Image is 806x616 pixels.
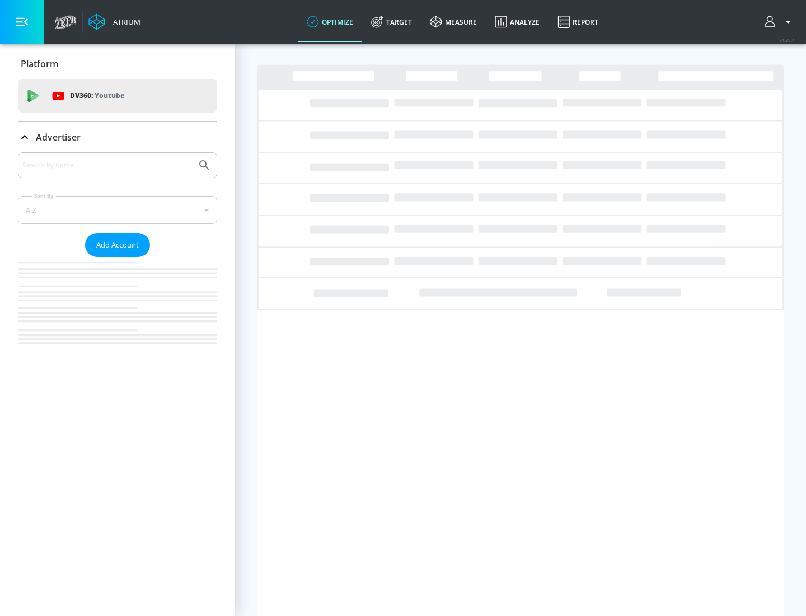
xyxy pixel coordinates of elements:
a: optimize [298,2,362,42]
div: Atrium [109,17,140,27]
a: Atrium [88,13,140,30]
a: measure [421,2,486,42]
div: DV360: Youtube [18,79,217,113]
div: Platform [18,48,217,80]
div: A-Z [18,196,217,224]
span: v 4.25.4 [779,37,795,43]
p: Advertiser [36,131,81,143]
span: Add Account [96,239,139,251]
p: DV360: [70,90,124,102]
div: Advertiser [18,122,217,153]
a: Target [362,2,421,42]
p: Youtube [95,90,124,101]
p: Platform [21,58,58,70]
nav: list of Advertiser [18,257,217,366]
a: Analyze [486,2,549,42]
div: Advertiser [18,152,217,366]
input: Search by name [22,158,192,172]
a: Report [549,2,607,42]
button: Add Account [85,233,150,257]
label: Sort By [32,192,56,199]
